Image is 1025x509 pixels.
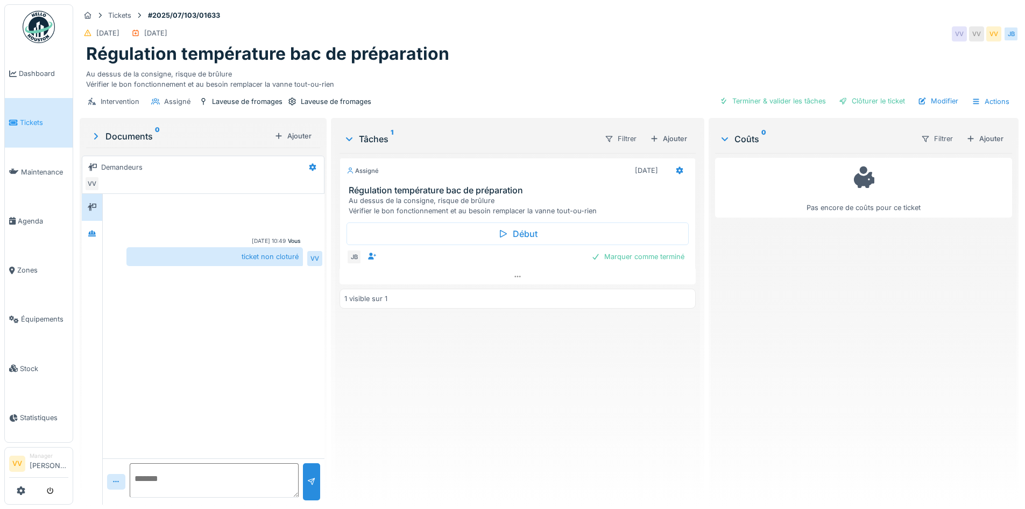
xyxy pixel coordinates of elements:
div: [DATE] [144,28,167,38]
div: Coûts [719,133,912,145]
div: Pas encore de coûts pour ce ticket [722,163,1005,213]
div: Terminer & valider les tâches [715,94,830,108]
div: Tickets [108,10,131,20]
div: Documents [90,130,270,143]
div: JB [1003,26,1019,41]
div: Filtrer [916,131,958,147]
div: Ajouter [646,131,691,146]
div: VV [84,176,100,191]
div: [DATE] [635,165,658,176]
div: 1 visible sur 1 [344,294,387,304]
div: Laveuse de fromages [212,96,282,107]
div: Tâches [344,133,595,145]
div: Demandeurs [101,162,143,172]
div: Au dessus de la consigne, risque de brûlure Vérifier le bon fonctionnement et au besoin remplacer... [86,65,1012,89]
span: Maintenance [21,167,68,177]
div: [DATE] [96,28,119,38]
span: Statistiques [20,413,68,423]
span: Stock [20,364,68,374]
h1: Régulation température bac de préparation [86,44,449,64]
div: Ajouter [270,129,316,143]
a: Statistiques [5,393,73,442]
strong: #2025/07/103/01633 [144,10,224,20]
div: Assigné [347,166,379,176]
sup: 0 [761,133,766,145]
a: Zones [5,246,73,295]
sup: 1 [391,133,393,145]
span: Agenda [18,216,68,226]
a: Stock [5,344,73,393]
span: Tickets [20,117,68,128]
div: Laveuse de fromages [301,96,371,107]
div: Intervention [101,96,139,107]
li: VV [9,456,25,472]
sup: 0 [155,130,160,143]
div: VV [952,26,967,41]
img: Badge_color-CXgf-gQk.svg [23,11,55,43]
a: VV Manager[PERSON_NAME] [9,452,68,478]
h3: Régulation température bac de préparation [349,185,690,196]
div: VV [307,251,322,266]
a: Agenda [5,197,73,246]
a: Tickets [5,98,73,147]
div: Vous [288,237,301,245]
div: Assigné [164,96,190,107]
div: Marquer comme terminé [587,249,689,264]
div: VV [986,26,1001,41]
div: Clôturer le ticket [835,94,909,108]
div: [DATE] 10:49 [252,237,286,245]
span: Zones [17,265,68,275]
div: Début [347,222,688,245]
span: Équipements [21,314,68,324]
a: Dashboard [5,49,73,98]
a: Équipements [5,295,73,344]
a: Maintenance [5,148,73,197]
span: Dashboard [19,68,68,79]
div: VV [969,26,984,41]
div: Actions [967,94,1014,109]
div: Filtrer [600,131,641,147]
div: Manager [30,452,68,460]
div: Au dessus de la consigne, risque de brûlure Vérifier le bon fonctionnement et au besoin remplacer... [349,196,690,216]
div: JB [347,249,362,264]
div: Ajouter [962,131,1008,146]
div: ticket non cloturé [126,247,303,266]
div: Modifier [914,94,963,108]
li: [PERSON_NAME] [30,452,68,475]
